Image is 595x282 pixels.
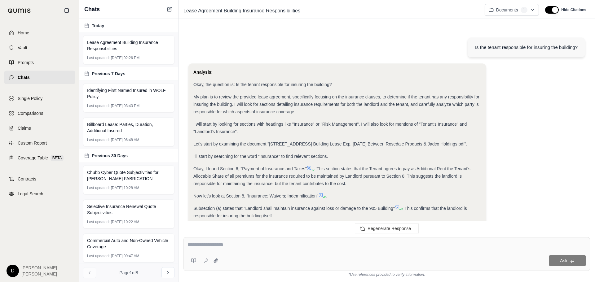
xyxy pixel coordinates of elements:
[18,30,29,36] span: Home
[87,121,170,134] span: Billboard Lease: Parties, Duration, Additional Insured
[475,44,578,51] div: Is the tenant responsible for insuring the building?
[18,45,27,51] span: Vault
[87,39,170,52] span: Lease Agreement Building Insurance Responsibilities
[18,59,34,66] span: Prompts
[87,169,170,182] span: Chubb Cyber Quote Subjectivities for [PERSON_NAME] FABRICATION
[4,136,75,150] a: Custom Report
[87,185,110,190] span: Last updated:
[181,6,480,16] div: Edit Title
[4,26,75,40] a: Home
[18,74,30,80] span: Chats
[87,203,170,216] span: Selective Insurance Renewal Quote Subjectivities
[87,254,110,258] span: Last updated:
[7,265,19,277] div: D
[4,71,75,84] a: Chats
[18,191,43,197] span: Legal Search
[111,254,139,258] span: [DATE] 09:47 AM
[21,271,57,277] span: [PERSON_NAME]
[51,155,64,161] span: BETA
[18,95,42,102] span: Single Policy
[92,71,125,77] span: Previous 7 Days
[111,185,139,190] span: [DATE] 10:28 AM
[92,23,104,29] span: Today
[355,223,419,233] button: Regenerate Response
[193,70,213,75] strong: Analysis:
[111,103,139,108] span: [DATE] 03:43 PM
[120,270,138,276] span: Page 1 of 8
[4,172,75,186] a: Contracts
[87,137,110,142] span: Last updated:
[560,258,567,263] span: Ask
[62,6,72,15] button: Collapse sidebar
[193,166,307,171] span: Okay, I found Section 6, "Payment of Insurance and Taxes"
[326,193,327,198] span: .
[87,237,170,250] span: Commercial Auto and Non-Owned Vehicle Coverage
[4,151,75,165] a: Coverage TableBETA
[485,4,539,16] button: Documents1
[193,94,479,114] span: My plan is to review the provided lease agreement, specifically focusing on the insurance clauses...
[496,7,518,13] span: Documents
[84,5,100,14] span: Chats
[166,6,173,13] button: New Chat
[183,271,590,277] div: *Use references provided to verify information.
[193,122,467,134] span: I will start by looking for sections with headings like "Insurance" or "Risk Management". I will ...
[111,55,139,60] span: [DATE] 02:26 PM
[4,92,75,105] a: Single Policy
[87,219,110,224] span: Last updated:
[111,219,139,224] span: [DATE] 10:22 AM
[111,137,139,142] span: [DATE] 06:48 AM
[18,176,36,182] span: Contracts
[87,87,170,100] span: Identifying First Named Insured in WOLF Policy
[193,154,328,159] span: I'll start by searching for the word "insurance" to find relevant sections.
[368,226,411,231] span: Regenerate Response
[549,255,586,266] button: Ask
[18,110,43,116] span: Comparisons
[87,55,110,60] span: Last updated:
[18,140,47,146] span: Custom Report
[4,106,75,120] a: Comparisons
[4,121,75,135] a: Claims
[181,6,303,16] span: Lease Agreement Building Insurance Responsibilities
[193,206,395,211] span: Subsection (a) states that "Landlord shall maintain insurance against loss or damage to the 905 B...
[8,8,31,13] img: Qumis Logo
[193,166,470,186] span: . This section states that the Tenant agrees to pay as Additional Rent the Tenant's Allocable Sha...
[193,82,332,87] span: Okay, the question is: Is the tenant responsible for insuring the building?
[21,265,57,271] span: [PERSON_NAME]
[18,155,48,161] span: Coverage Table
[521,7,528,13] span: 1
[18,125,31,131] span: Claims
[193,193,318,198] span: Now let's look at Section 8, "Insurance; Waivers; Indemnification"
[4,41,75,54] a: Vault
[87,103,110,108] span: Last updated:
[561,7,586,12] span: Hide Citations
[4,56,75,69] a: Prompts
[193,141,467,146] span: Let's start by examining the document "[STREET_ADDRESS] Building Lease Exp. [DATE] Between Roseda...
[4,187,75,201] a: Legal Search
[92,153,128,159] span: Previous 30 Days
